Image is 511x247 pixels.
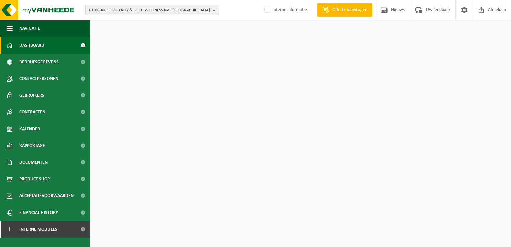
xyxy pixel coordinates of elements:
[19,154,48,171] span: Documenten
[19,104,45,120] span: Contracten
[331,7,369,13] span: Offerte aanvragen
[19,54,59,70] span: Bedrijfsgegevens
[85,5,219,15] button: 01-000001 - VILLEROY & BOCH WELLNESS NV - [GEOGRAPHIC_DATA]
[317,3,372,17] a: Offerte aanvragen
[19,187,74,204] span: Acceptatievoorwaarden
[19,70,58,87] span: Contactpersonen
[19,204,58,221] span: Financial History
[19,120,40,137] span: Kalender
[19,137,45,154] span: Rapportage
[263,5,307,15] label: Interne informatie
[19,87,44,104] span: Gebruikers
[19,20,40,37] span: Navigatie
[89,5,210,15] span: 01-000001 - VILLEROY & BOCH WELLNESS NV - [GEOGRAPHIC_DATA]
[19,221,57,238] span: Interne modules
[7,221,13,238] span: I
[19,171,50,187] span: Product Shop
[19,37,44,54] span: Dashboard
